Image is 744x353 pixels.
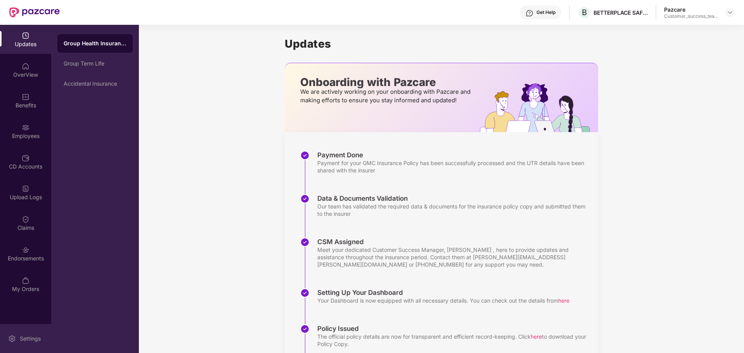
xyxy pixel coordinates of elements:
div: Setting Up Your Dashboard [317,288,569,297]
div: Meet your dedicated Customer Success Manager, [PERSON_NAME] , here to provide updates and assista... [317,246,590,268]
img: hrOnboarding [480,83,598,132]
div: Our team has validated the required data & documents for the insurance policy copy and submitted ... [317,203,590,217]
div: Customer_success_team_lead [664,13,718,19]
img: svg+xml;base64,PHN2ZyBpZD0iQ0RfQWNjb3VudHMiIGRhdGEtbmFtZT0iQ0QgQWNjb3VudHMiIHhtbG5zPSJodHRwOi8vd3... [22,154,29,162]
img: svg+xml;base64,PHN2ZyBpZD0iTXlfT3JkZXJzIiBkYXRhLW5hbWU9Ik15IE9yZGVycyIgeG1sbnM9Imh0dHA6Ly93d3cudz... [22,277,29,284]
div: Data & Documents Validation [317,194,590,203]
div: CSM Assigned [317,238,590,246]
div: Payment Done [317,151,590,159]
h1: Updates [285,37,598,50]
img: svg+xml;base64,PHN2ZyBpZD0iU3RlcC1Eb25lLTMyeDMyIiB4bWxucz0iaHR0cDovL3d3dy53My5vcmcvMjAwMC9zdmciIH... [300,238,310,247]
div: Accidental Insurance [64,81,126,87]
img: svg+xml;base64,PHN2ZyBpZD0iRW1wbG95ZWVzIiB4bWxucz0iaHR0cDovL3d3dy53My5vcmcvMjAwMC9zdmciIHdpZHRoPS... [22,124,29,131]
img: svg+xml;base64,PHN2ZyBpZD0iRW5kb3JzZW1lbnRzIiB4bWxucz0iaHR0cDovL3d3dy53My5vcmcvMjAwMC9zdmciIHdpZH... [22,246,29,254]
img: svg+xml;base64,PHN2ZyBpZD0iSG9tZSIgeG1sbnM9Imh0dHA6Ly93d3cudzMub3JnLzIwMDAvc3ZnIiB3aWR0aD0iMjAiIG... [22,62,29,70]
img: svg+xml;base64,PHN2ZyBpZD0iU3RlcC1Eb25lLTMyeDMyIiB4bWxucz0iaHR0cDovL3d3dy53My5vcmcvMjAwMC9zdmciIH... [300,288,310,298]
span: B [582,8,587,17]
p: Onboarding with Pazcare [300,79,473,86]
p: We are actively working on your onboarding with Pazcare and making efforts to ensure you stay inf... [300,88,473,105]
img: svg+xml;base64,PHN2ZyBpZD0iU3RlcC1Eb25lLTMyeDMyIiB4bWxucz0iaHR0cDovL3d3dy53My5vcmcvMjAwMC9zdmciIH... [300,194,310,203]
img: svg+xml;base64,PHN2ZyBpZD0iU2V0dGluZy0yMHgyMCIgeG1sbnM9Imh0dHA6Ly93d3cudzMub3JnLzIwMDAvc3ZnIiB3aW... [8,335,16,343]
div: Payment for your GMC Insurance Policy has been successfully processed and the UTR details have be... [317,159,590,174]
img: svg+xml;base64,PHN2ZyBpZD0iU3RlcC1Eb25lLTMyeDMyIiB4bWxucz0iaHR0cDovL3d3dy53My5vcmcvMjAwMC9zdmciIH... [300,151,310,160]
img: New Pazcare Logo [9,7,60,17]
div: The official policy details are now for transparent and efficient record-keeping. Click to downlo... [317,333,590,348]
img: svg+xml;base64,PHN2ZyBpZD0iSGVscC0zMngzMiIgeG1sbnM9Imh0dHA6Ly93d3cudzMub3JnLzIwMDAvc3ZnIiB3aWR0aD... [526,9,533,17]
span: here [531,333,542,340]
div: Your Dashboard is now equipped with all necessary details. You can check out the details from [317,297,569,304]
div: Group Health Insurance [64,40,126,47]
img: svg+xml;base64,PHN2ZyBpZD0iVXBkYXRlZCIgeG1sbnM9Imh0dHA6Ly93d3cudzMub3JnLzIwMDAvc3ZnIiB3aWR0aD0iMj... [22,32,29,40]
img: svg+xml;base64,PHN2ZyBpZD0iQ2xhaW0iIHhtbG5zPSJodHRwOi8vd3d3LnczLm9yZy8yMDAwL3N2ZyIgd2lkdGg9IjIwIi... [22,215,29,223]
img: svg+xml;base64,PHN2ZyBpZD0iRHJvcGRvd24tMzJ4MzIiIHhtbG5zPSJodHRwOi8vd3d3LnczLm9yZy8yMDAwL3N2ZyIgd2... [727,9,733,15]
span: here [558,297,569,304]
img: svg+xml;base64,PHN2ZyBpZD0iVXBsb2FkX0xvZ3MiIGRhdGEtbmFtZT0iVXBsb2FkIExvZ3MiIHhtbG5zPSJodHRwOi8vd3... [22,185,29,193]
div: Settings [17,335,43,343]
div: Policy Issued [317,324,590,333]
div: Pazcare [664,6,718,13]
div: Group Term Life [64,60,126,67]
img: svg+xml;base64,PHN2ZyBpZD0iQmVuZWZpdHMiIHhtbG5zPSJodHRwOi8vd3d3LnczLm9yZy8yMDAwL3N2ZyIgd2lkdGg9Ij... [22,93,29,101]
div: BETTERPLACE SAFETY SOLUTIONS PRIVATE LIMITED [593,9,648,16]
img: svg+xml;base64,PHN2ZyBpZD0iU3RlcC1Eb25lLTMyeDMyIiB4bWxucz0iaHR0cDovL3d3dy53My5vcmcvMjAwMC9zdmciIH... [300,324,310,334]
div: Get Help [536,9,555,15]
